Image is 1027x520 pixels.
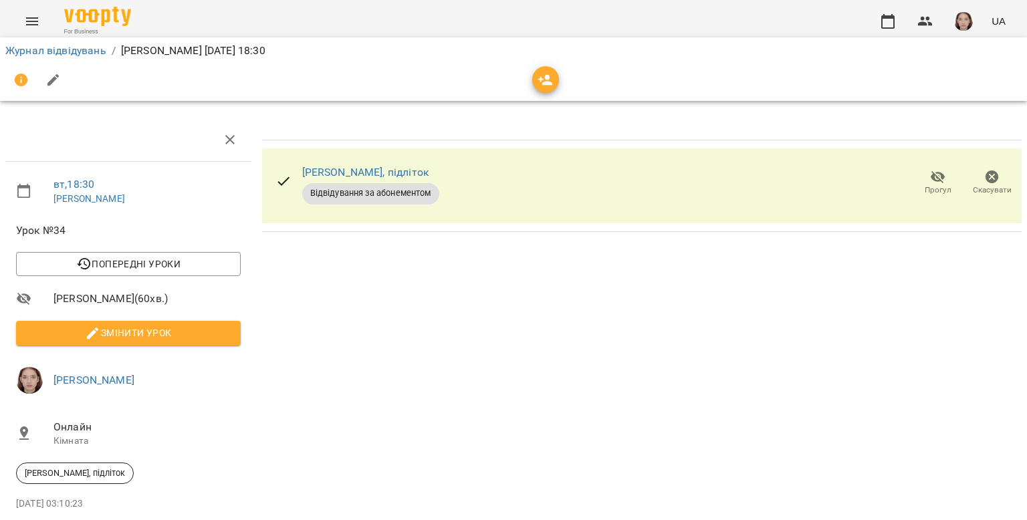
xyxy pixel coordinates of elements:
div: [PERSON_NAME], підліток [16,463,134,484]
span: [PERSON_NAME] ( 60 хв. ) [53,291,241,307]
img: Voopty Logo [64,7,131,26]
a: [PERSON_NAME] [53,193,125,204]
a: [PERSON_NAME] [53,374,134,386]
li: / [112,43,116,59]
button: Прогул [911,164,965,202]
button: Скасувати [965,164,1019,202]
button: UA [986,9,1011,33]
span: [PERSON_NAME], підліток [17,467,133,479]
span: Попередні уроки [27,256,230,272]
a: [PERSON_NAME], підліток [302,166,429,178]
p: [PERSON_NAME] [DATE] 18:30 [121,43,265,59]
button: Змінити урок [16,321,241,345]
span: UA [992,14,1006,28]
a: вт , 18:30 [53,178,94,190]
span: Прогул [925,184,951,196]
button: Попередні уроки [16,252,241,276]
span: Урок №34 [16,223,241,239]
span: For Business [64,27,131,36]
span: Онлайн [53,419,241,435]
nav: breadcrumb [5,43,1022,59]
p: [DATE] 03:10:23 [16,497,241,511]
img: 50a5fa3d6630a4ff757b9b266931e032.png [16,367,43,394]
span: Відвідування за абонементом [302,187,439,199]
p: Кімната [53,434,241,448]
span: Скасувати [973,184,1012,196]
span: Змінити урок [27,325,230,341]
button: Menu [16,5,48,37]
img: 50a5fa3d6630a4ff757b9b266931e032.png [954,12,973,31]
a: Журнал відвідувань [5,44,106,57]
